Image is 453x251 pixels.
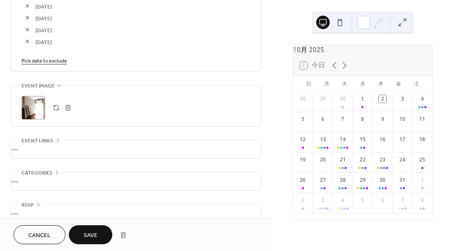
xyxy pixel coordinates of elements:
div: 8 [418,196,426,204]
span: Cancel [28,231,51,240]
div: 5 [299,115,307,123]
span: [DATE] [35,14,250,23]
div: 7 [339,115,347,123]
div: 4 [339,196,347,204]
div: 水 [354,76,372,91]
div: 10月 2025 [293,45,432,55]
div: 1 [359,95,366,103]
div: 31 [399,176,406,184]
div: 2 [299,196,307,204]
div: 29 [359,176,366,184]
div: 13 [319,136,327,143]
div: 金 [390,76,408,91]
div: 22 [359,156,366,164]
div: 火 [336,76,354,91]
div: 3 [319,196,327,204]
div: 7 [399,196,406,204]
div: 12 [299,136,307,143]
div: ••• [11,140,261,158]
div: ••• [11,205,261,222]
div: 6 [319,115,327,123]
div: 14 [339,136,347,143]
div: 21 [339,156,347,164]
span: Pick date to exclude [22,57,67,65]
div: 20 [319,156,327,164]
span: Categories [22,169,52,177]
button: Save [69,225,112,244]
span: RSVP [22,201,34,210]
div: 18 [418,136,426,143]
div: 25 [418,156,426,164]
div: 29 [319,95,327,103]
div: 5 [359,196,366,204]
span: [DATE] [35,2,250,11]
div: ••• [11,172,261,190]
div: 4 [418,95,426,103]
span: [DATE] [35,26,250,35]
div: 15 [359,136,366,143]
div: 24 [399,156,406,164]
div: 16 [379,136,386,143]
div: 1 [418,176,426,184]
span: Save [84,231,98,240]
div: 2 [379,95,386,103]
div: 9 [379,115,386,123]
span: Event links [22,136,53,145]
div: 28 [339,176,347,184]
div: 6 [379,196,386,204]
span: Event image [22,82,54,90]
span: [DATE] [35,38,250,46]
div: 17 [399,136,406,143]
div: 11 [418,115,426,123]
div: ; [22,96,45,120]
div: 30 [379,176,386,184]
div: 28 [299,95,307,103]
div: 3 [399,95,406,103]
div: 27 [319,176,327,184]
div: 木 [372,76,390,91]
div: 30 [339,95,347,103]
div: 日 [300,76,318,91]
div: 月 [317,76,336,91]
div: 10 [399,115,406,123]
div: 23 [379,156,386,164]
div: 土 [407,76,426,91]
div: 26 [299,176,307,184]
div: 8 [359,115,366,123]
button: Cancel [14,225,65,244]
div: 19 [299,156,307,164]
